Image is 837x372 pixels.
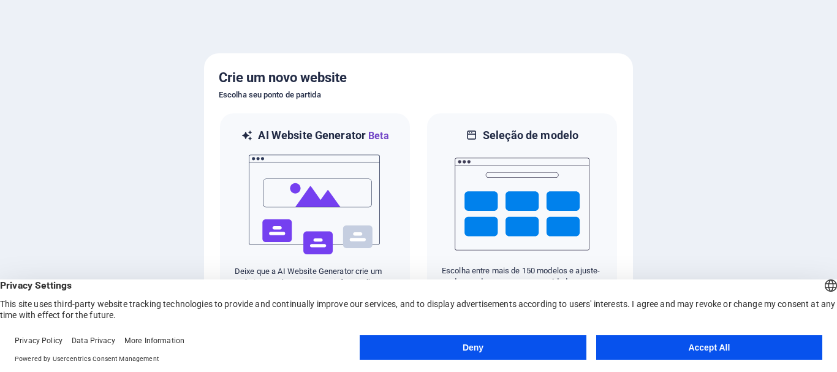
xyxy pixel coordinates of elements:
[258,128,388,143] h6: AI Website Generator
[248,143,382,266] img: ai
[483,128,578,143] h6: Seleção de modelo
[426,112,618,304] div: Seleção de modeloEscolha entre mais de 150 modelos e ajuste-os de acordo com suas necessidades.
[235,266,395,288] p: Deixe que a AI Website Generator crie um website com base em suas informações.
[366,130,389,142] span: Beta
[219,112,411,304] div: AI Website GeneratorBetaaiDeixe que a AI Website Generator crie um website com base em suas infor...
[442,265,602,287] p: Escolha entre mais de 150 modelos e ajuste-os de acordo com suas necessidades.
[219,68,618,88] h5: Crie um novo website
[219,88,618,102] h6: Escolha seu ponto de partida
